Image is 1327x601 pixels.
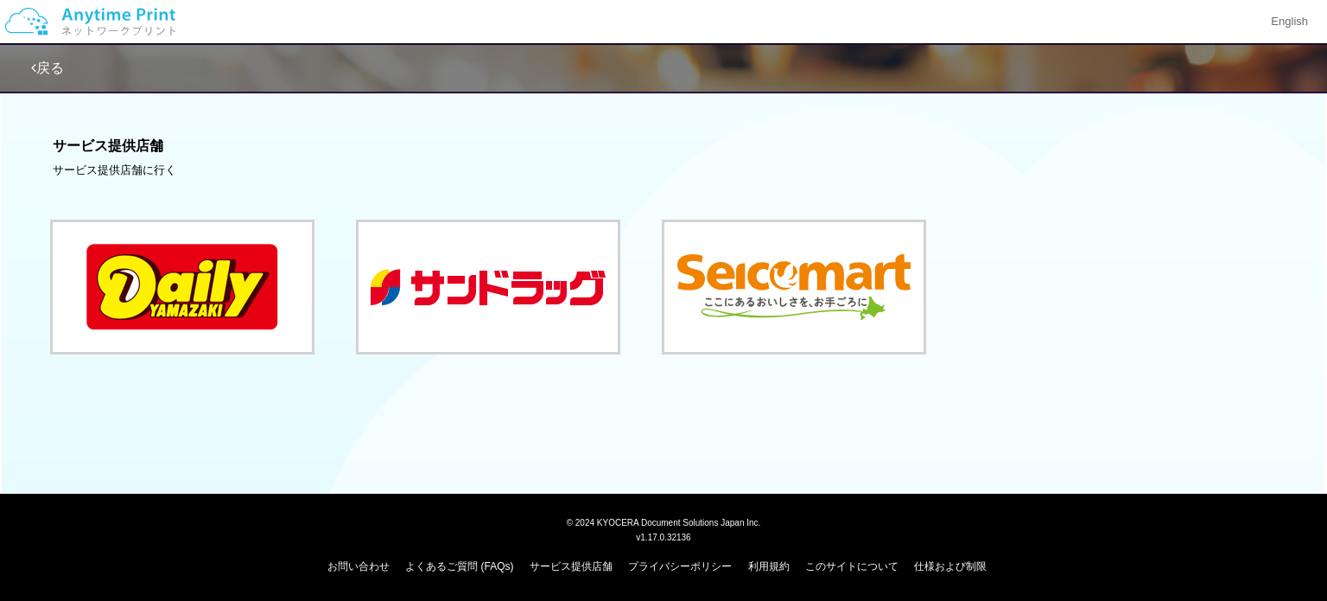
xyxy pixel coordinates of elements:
div: サービス提供店舗に行く [53,163,1273,179]
h3: サービス提供店舗 [53,138,1273,154]
a: お問い合わせ [327,560,390,572]
span: © 2024 KYOCERA Document Solutions Japan Inc. [567,516,761,527]
a: 戻る [31,61,64,75]
a: 利用規約 [748,560,790,572]
a: プライバシーポリシー [628,560,732,572]
a: サービス提供店舗 [530,560,613,572]
span: v1.17.0.32136 [636,532,690,542]
a: よくあるご質問 (FAQs) [405,560,513,572]
a: このサイトについて [805,560,898,572]
a: 仕様および制限 [914,560,987,572]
